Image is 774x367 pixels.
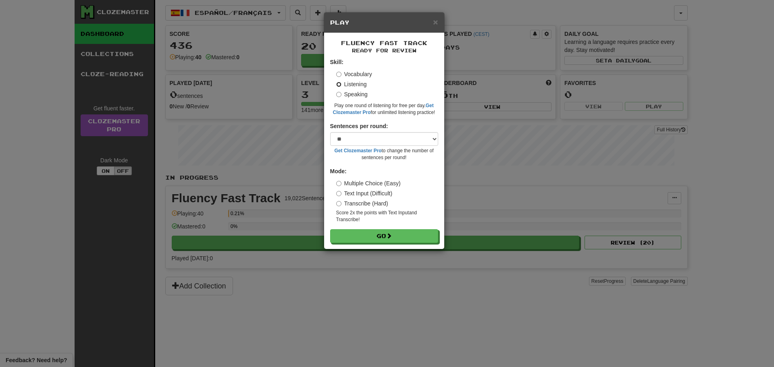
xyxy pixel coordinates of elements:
label: Speaking [336,90,368,98]
button: Close [433,18,438,26]
label: Transcribe (Hard) [336,199,388,207]
input: Vocabulary [336,72,341,77]
label: Listening [336,80,367,88]
small: Ready for Review [330,47,438,54]
strong: Mode: [330,168,347,174]
strong: Skill: [330,59,343,65]
label: Vocabulary [336,70,372,78]
label: Multiple Choice (Easy) [336,179,401,187]
small: Play one round of listening for free per day. for unlimited listening practice! [330,102,438,116]
label: Sentences per round: [330,122,388,130]
input: Transcribe (Hard) [336,201,341,206]
span: Fluency Fast Track [341,39,427,46]
input: Speaking [336,92,341,97]
button: Go [330,229,438,243]
small: to change the number of sentences per round! [330,147,438,161]
span: × [433,17,438,27]
input: Text Input (Difficult) [336,191,341,196]
small: Score 2x the points with Text Input and Transcribe ! [336,209,438,223]
input: Listening [336,82,341,87]
h5: Play [330,19,438,27]
a: Get Clozemaster Pro [335,148,382,153]
input: Multiple Choice (Easy) [336,181,341,186]
label: Text Input (Difficult) [336,189,393,197]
